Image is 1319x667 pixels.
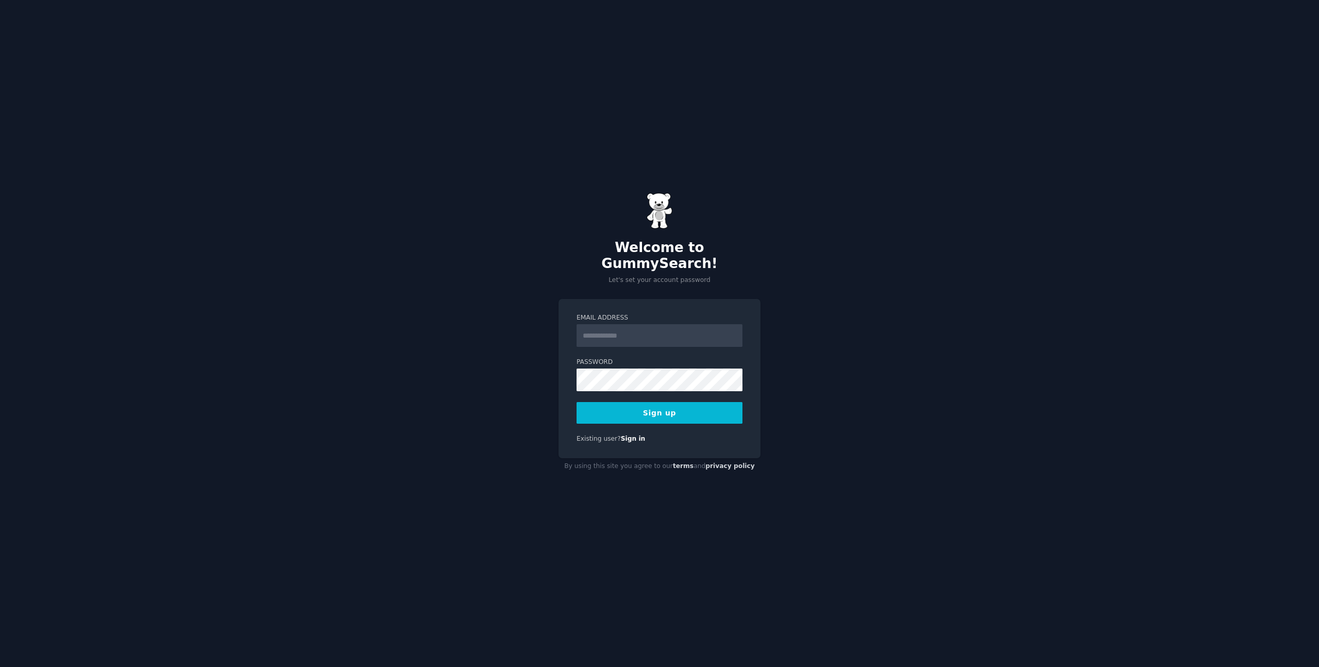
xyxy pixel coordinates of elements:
a: Sign in [621,435,646,442]
span: Existing user? [577,435,621,442]
h2: Welcome to GummySearch! [559,240,760,272]
img: Gummy Bear [647,193,672,229]
a: privacy policy [705,462,755,470]
a: terms [673,462,694,470]
button: Sign up [577,402,742,424]
label: Email Address [577,313,742,323]
div: By using this site you agree to our and [559,458,760,475]
p: Let's set your account password [559,276,760,285]
label: Password [577,358,742,367]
